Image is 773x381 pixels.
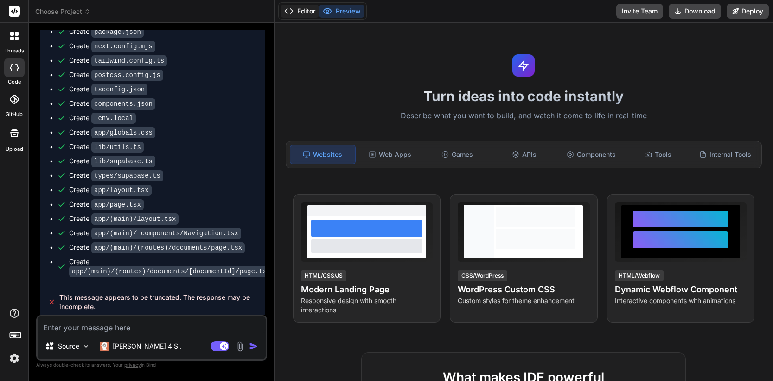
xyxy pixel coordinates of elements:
p: Interactive components with animations [615,296,747,305]
img: attachment [235,341,245,352]
button: Preview [319,5,364,18]
button: Deploy [727,4,769,19]
code: lib/supabase.ts [91,156,155,167]
label: Upload [6,145,23,153]
div: Create [69,41,155,51]
h4: WordPress Custom CSS [458,283,589,296]
code: tailwind.config.ts [91,55,167,66]
code: postcss.config.js [91,70,163,81]
p: Responsive design with smooth interactions [301,296,433,315]
div: Create [69,56,167,65]
div: Games [425,145,490,164]
code: app/(main)/(routes)/documents/page.tsx [91,242,245,253]
code: app/(main)/(routes)/documents/[documentId]/page.tsx [69,266,273,277]
label: GitHub [6,110,23,118]
code: app/(main)/_components/Navigation.tsx [91,228,241,239]
div: Create [69,200,144,209]
div: Create [69,113,136,123]
div: Create [69,128,155,137]
div: Components [559,145,624,164]
code: app/(main)/layout.tsx [91,213,179,225]
button: Editor [281,5,319,18]
span: privacy [124,362,141,368]
div: HTML/Webflow [615,270,664,281]
div: Create [69,214,179,224]
code: app/layout.tsx [91,185,152,196]
code: next.config.mjs [91,41,155,52]
div: HTML/CSS/JS [301,270,346,281]
code: components.json [91,98,155,110]
div: Websites [290,145,356,164]
label: code [8,78,21,86]
code: lib/utils.ts [91,142,144,153]
div: Create [69,185,152,195]
div: Create [69,156,155,166]
label: threads [4,47,24,55]
button: Download [669,4,721,19]
p: Always double-check its answers. Your in Bind [36,361,267,369]
code: tsconfig.json [91,84,147,95]
p: Custom styles for theme enhancement [458,296,589,305]
code: app/globals.css [91,127,155,138]
p: Source [58,342,79,351]
h1: Turn ideas into code instantly [280,88,767,104]
div: Create [69,27,144,37]
div: Create [69,243,245,252]
div: Create [69,70,163,80]
div: Create [69,142,144,152]
img: settings [6,350,22,366]
h4: Modern Landing Page [301,283,433,296]
h4: Dynamic Webflow Component [615,283,747,296]
img: Claude 4 Sonnet [100,342,109,351]
code: types/supabase.ts [91,170,163,181]
img: icon [249,342,258,351]
div: Internal Tools [693,145,758,164]
div: APIs [492,145,556,164]
div: Create [69,99,155,109]
p: Describe what you want to build, and watch it come to life in real-time [280,110,767,122]
div: Web Apps [358,145,422,164]
code: package.json [91,26,144,38]
div: Create [69,228,241,238]
div: CSS/WordPress [458,270,507,281]
span: Choose Project [35,7,90,16]
code: app/page.tsx [91,199,144,210]
span: This message appears to be truncated. The response may be incomplete. [59,293,257,311]
p: [PERSON_NAME] 4 S.. [113,342,182,351]
div: Tools [626,145,690,164]
div: Create [69,171,163,181]
code: .env.local [91,113,136,124]
img: Pick Models [82,342,90,350]
button: Invite Team [616,4,663,19]
div: Create [69,257,273,276]
div: Create [69,84,147,94]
